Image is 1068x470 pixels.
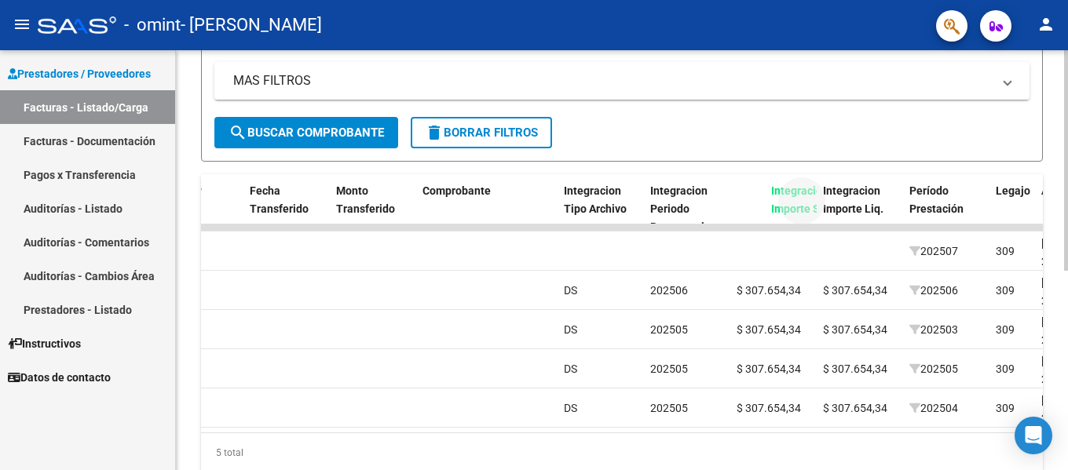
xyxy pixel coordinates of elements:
[650,323,688,336] span: 202505
[909,184,964,215] span: Período Prestación
[650,402,688,414] span: 202505
[233,72,992,89] mat-panel-title: MAS FILTROS
[564,363,577,375] span: DS
[229,123,247,142] mat-icon: search
[823,363,887,375] span: $ 307.654,34
[336,184,395,215] span: Monto Transferido
[411,117,552,148] button: Borrar Filtros
[823,284,887,297] span: $ 307.654,34
[817,174,903,243] datatable-header-cell: Integracion Importe Liq.
[909,363,958,375] span: 202505
[823,402,887,414] span: $ 307.654,34
[8,65,151,82] span: Prestadores / Proveedores
[996,360,1015,378] div: 309
[737,323,801,336] span: $ 307.654,34
[214,117,398,148] button: Buscar Comprobante
[564,402,577,414] span: DS
[13,15,31,34] mat-icon: menu
[650,284,688,297] span: 202506
[996,184,1030,197] span: Legajo
[989,174,1035,243] datatable-header-cell: Legajo
[823,323,887,336] span: $ 307.654,34
[909,245,958,257] span: 202507
[250,184,309,215] span: Fecha Transferido
[8,369,111,386] span: Datos de contacto
[650,363,688,375] span: 202505
[558,174,644,243] datatable-header-cell: Integracion Tipo Archivo
[425,126,538,140] span: Borrar Filtros
[124,8,181,42] span: - omint
[243,174,330,243] datatable-header-cell: Fecha Transferido
[214,62,1030,100] mat-expansion-panel-header: MAS FILTROS
[996,399,1015,417] div: 309
[425,123,444,142] mat-icon: delete
[644,174,730,243] datatable-header-cell: Integracion Periodo Presentacion
[564,284,577,297] span: DS
[1015,417,1052,454] div: Open Intercom Messenger
[903,174,989,243] datatable-header-cell: Período Prestación
[996,321,1015,339] div: 309
[181,174,243,243] datatable-header-cell: OP
[765,174,851,243] datatable-header-cell: Integracion Importe Sol.
[996,282,1015,300] div: 309
[8,335,81,352] span: Instructivos
[909,402,958,414] span: 202504
[416,174,558,243] datatable-header-cell: Comprobante
[737,284,801,297] span: $ 307.654,34
[564,184,627,215] span: Integracion Tipo Archivo
[650,184,717,233] span: Integracion Periodo Presentacion
[909,323,958,336] span: 202503
[737,363,801,375] span: $ 307.654,34
[564,323,577,336] span: DS
[909,284,958,297] span: 202506
[181,8,322,42] span: - [PERSON_NAME]
[771,184,832,215] span: Integracion Importe Sol.
[1037,15,1055,34] mat-icon: person
[229,126,384,140] span: Buscar Comprobante
[422,184,491,197] span: Comprobante
[737,402,801,414] span: $ 307.654,34
[330,174,416,243] datatable-header-cell: Monto Transferido
[823,184,883,215] span: Integracion Importe Liq.
[996,242,1015,261] div: 309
